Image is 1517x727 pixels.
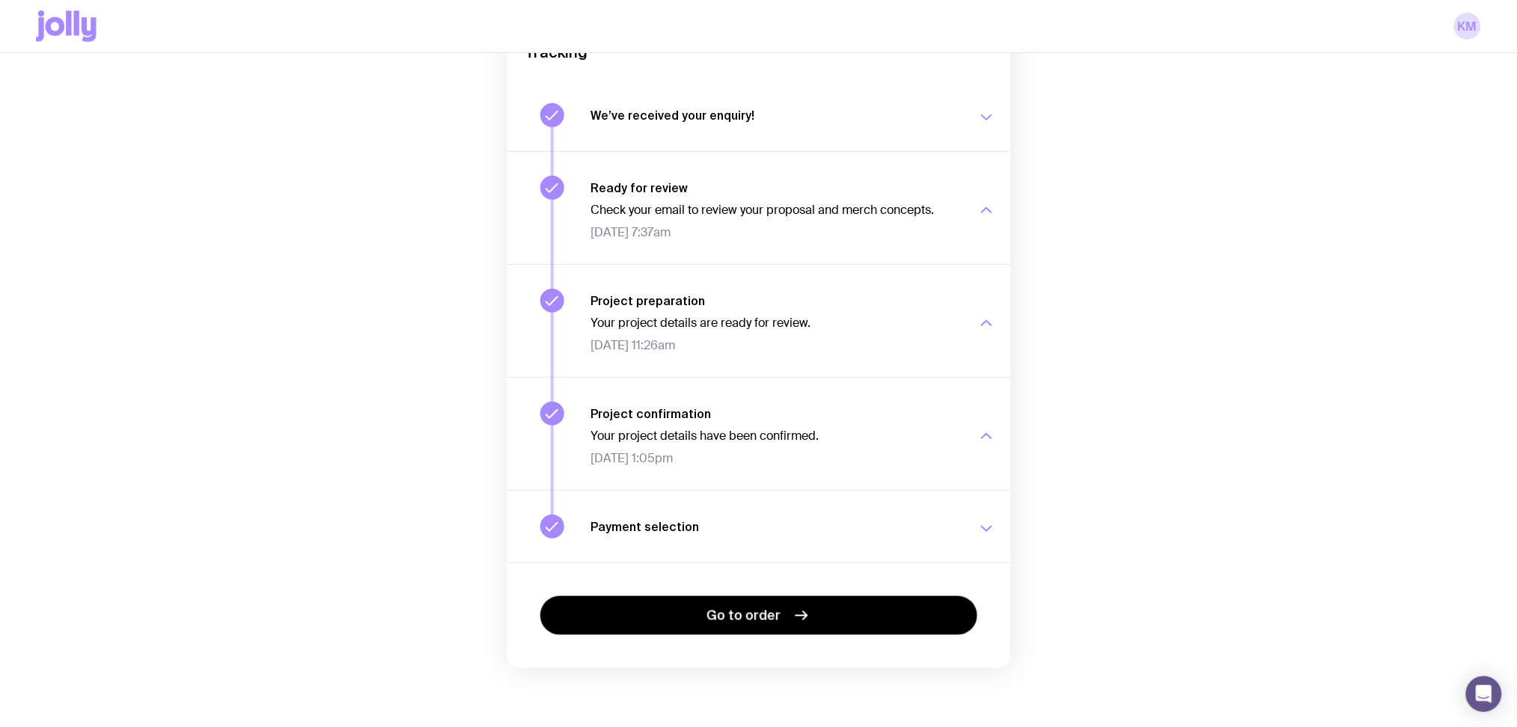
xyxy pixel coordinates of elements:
h3: We’ve received your enquiry! [591,108,959,123]
h3: Project confirmation [591,406,959,421]
a: KM [1454,13,1481,40]
button: Project preparationYour project details are ready for review.[DATE] 11:26am [507,264,1010,377]
span: [DATE] 1:05pm [591,451,959,466]
button: We’ve received your enquiry! [507,79,1010,151]
h3: Payment selection [591,519,959,534]
p: Your project details are ready for review. [591,316,959,331]
span: [DATE] 7:37am [591,225,959,240]
h3: Project preparation [591,293,959,308]
a: Go to order [540,596,977,635]
p: Check your email to review your proposal and merch concepts. [591,203,959,218]
button: Ready for reviewCheck your email to review your proposal and merch concepts.[DATE] 7:37am [507,151,1010,264]
button: Payment selection [507,490,1010,562]
button: Project confirmationYour project details have been confirmed.[DATE] 1:05pm [507,377,1010,490]
h3: Ready for review [591,180,959,195]
p: Your project details have been confirmed. [591,429,959,444]
span: [DATE] 11:26am [591,338,959,353]
div: Open Intercom Messenger [1466,676,1502,712]
span: Go to order [706,607,781,625]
